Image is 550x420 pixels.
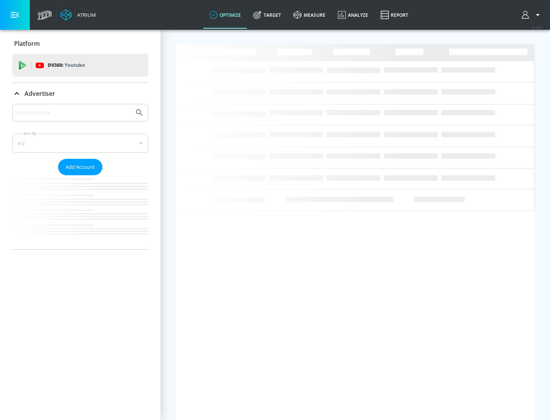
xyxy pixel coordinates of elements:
[12,104,148,249] div: Advertiser
[58,159,102,175] button: Add Account
[12,134,148,153] div: A-Z
[60,9,96,21] a: Atrium
[22,131,38,136] label: Sort By
[48,61,85,69] p: DV360:
[74,11,96,18] div: Atrium
[12,54,148,77] div: DV360: Youtube
[332,1,374,29] a: Analyze
[14,39,40,48] p: Platform
[374,1,414,29] a: Report
[532,25,542,29] span: v 4.24.0
[15,108,131,118] input: Search by name
[203,1,247,29] a: optimize
[12,83,148,104] div: Advertiser
[66,163,95,171] span: Add Account
[287,1,332,29] a: measure
[24,89,55,98] p: Advertiser
[12,175,148,249] nav: list of Advertiser
[247,1,287,29] a: Target
[65,61,85,69] p: Youtube
[12,33,148,54] div: Platform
